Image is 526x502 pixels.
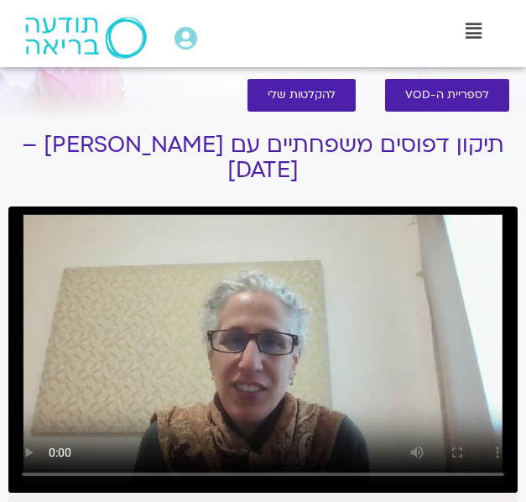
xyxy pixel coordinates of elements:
span: להקלטות שלי [268,89,336,102]
a: להקלטות שלי [247,79,356,112]
span: לספריית ה-VOD [405,89,489,102]
img: תודעה בריאה [25,17,147,59]
a: לספריית ה-VOD [385,79,509,112]
h1: תיקון דפוסים משפחתיים עם [PERSON_NAME] – [DATE] [8,133,518,183]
